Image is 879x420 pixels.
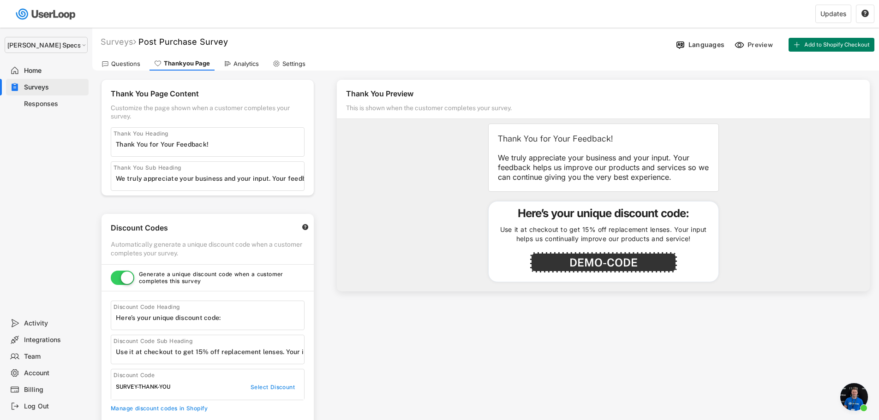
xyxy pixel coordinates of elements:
div: Customize the page shown when a customer completes your survey. [111,104,305,120]
div: Select Discount [251,384,295,391]
div: We truly appreciate your business and your input. Your feedback helps us improve our products and... [498,153,709,182]
text:  [302,224,309,231]
div: Questions [111,60,140,68]
div: Thank You Page Content [111,89,305,101]
div: Log Out [24,402,85,411]
a: Open chat [840,383,868,411]
div: Billing [24,385,85,394]
div: This is shown when the customer completes your survey. [346,104,772,116]
div: Responses [24,100,85,108]
div: Languages [688,41,724,49]
div: Use it at checkout to get 15% off replacement lenses. Your input helps us continually improve our... [498,225,709,243]
img: userloop-logo-01.svg [14,5,79,24]
div: Updates [820,11,846,17]
div: Team [24,352,85,361]
button:  [301,224,309,231]
div: Discount Code [114,372,247,379]
div: Settings [282,60,305,68]
div: Automatically generate a unique discount code when a customer completes your survey. [111,240,305,257]
div: Thank You Heading [114,130,168,137]
font: Post Purchase Survey [138,37,228,47]
div: Discount Code Sub Heading [114,337,247,345]
div: Preview [747,41,775,49]
div: Home [24,66,85,75]
div: Integrations [24,336,85,344]
div: Discount Codes [111,223,292,236]
button:  [861,10,869,18]
span: Add to Shopify Checkout [804,42,870,47]
div: Generate a unique discount code when a customer completes this survey [139,271,305,285]
button: Add to Shopify Checkout [789,38,874,52]
div: Thank You Preview [346,89,861,101]
div: Account [24,369,85,378]
div: Discount Code Heading [114,303,247,311]
div: Thank You Sub Heading [114,164,181,172]
div: Thankyou Page [164,59,210,67]
div: Activity [24,319,85,328]
div: DEMO-CODE [569,257,638,268]
div: Analytics [233,60,259,68]
div: Thank You for Your Feedback! [498,133,709,144]
div: SURVEY-THANK-YOU [116,384,232,391]
div: Manage discount codes in Shopify [111,405,305,412]
div: Surveys [24,83,85,92]
img: Language%20Icon.svg [676,40,685,50]
h5: Here’s your unique discount code: [518,206,689,220]
text:  [861,9,869,18]
div: Surveys [101,36,136,47]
